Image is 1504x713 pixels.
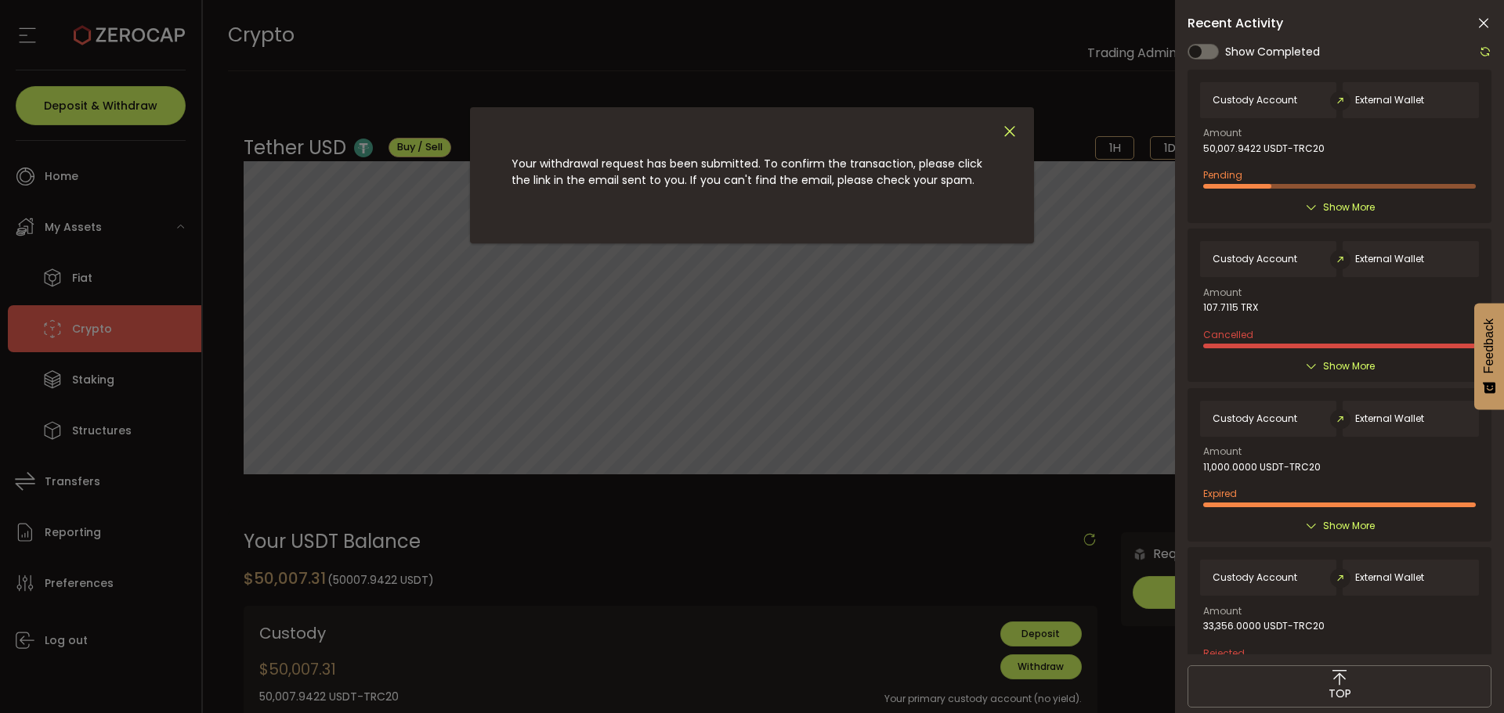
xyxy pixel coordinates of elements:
span: Pending [1203,168,1242,182]
span: Amount [1203,447,1242,456]
span: Custody Account [1213,413,1297,424]
span: Show Completed [1225,44,1320,60]
span: Expired [1203,487,1237,500]
span: External Wallet [1355,572,1424,583]
iframe: Chat Widget [1426,638,1504,713]
span: 107.7115 TRX [1203,302,1258,313]
span: External Wallet [1355,413,1424,424]
span: Feedback [1482,319,1496,373]
span: 11,000.0000 USDT-TRC20 [1203,462,1321,473]
button: Close [1001,123,1018,141]
span: Cancelled [1203,328,1253,341]
div: dialog [470,107,1034,243]
span: TOP [1329,686,1351,702]
span: Your withdrawal request has been submitted. To confirm the transaction, please click the link in ... [512,156,982,188]
span: Rejected [1203,646,1245,660]
span: Amount [1203,128,1242,138]
span: Show More [1323,200,1375,215]
span: Amount [1203,288,1242,297]
span: Amount [1203,607,1242,616]
span: Recent Activity [1188,17,1283,30]
span: External Wallet [1355,254,1424,265]
span: Custody Account [1213,572,1297,583]
button: Feedback - Show survey [1474,303,1504,409]
span: Show More [1323,358,1375,374]
span: 33,356.0000 USDT-TRC20 [1203,621,1325,632]
span: Custody Account [1213,254,1297,265]
span: Show More [1323,518,1375,534]
span: Custody Account [1213,95,1297,106]
span: 50,007.9422 USDT-TRC20 [1203,143,1325,154]
span: External Wallet [1355,95,1424,106]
